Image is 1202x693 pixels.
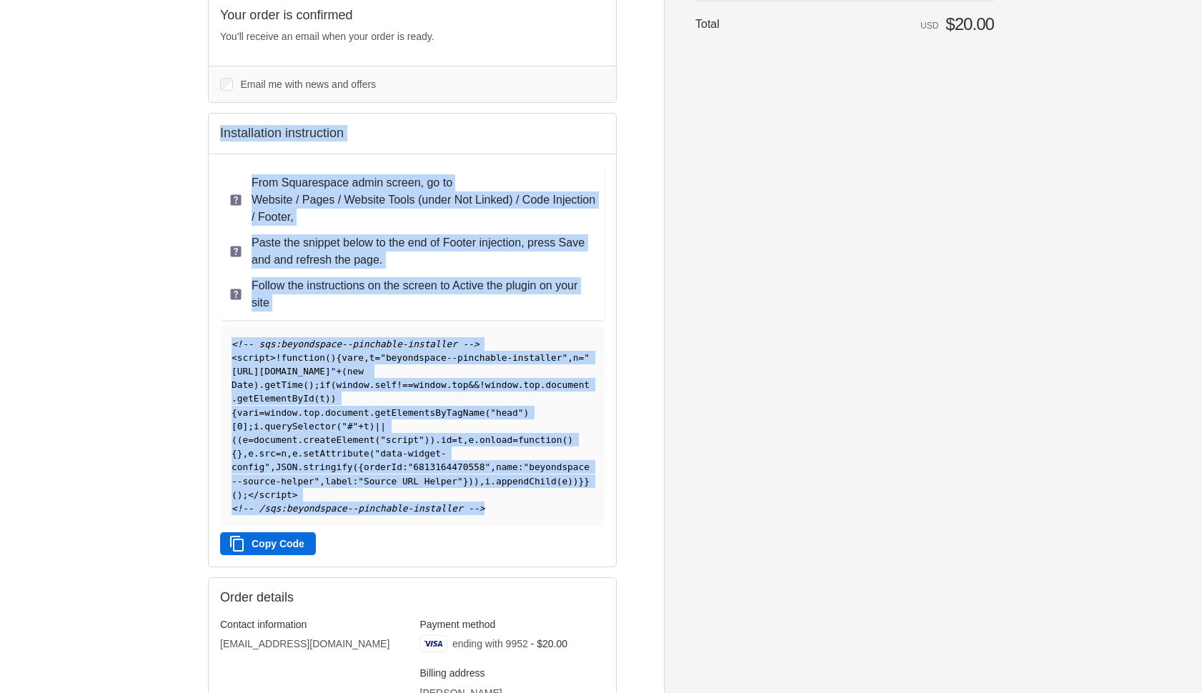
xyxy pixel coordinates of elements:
[429,434,435,445] span: )
[232,339,480,349] span: <!-- sqs:beyondspace--pinchable-installer -->
[485,379,518,390] span: window
[303,434,374,445] span: createElement
[579,352,585,363] span: =
[281,352,325,363] span: function
[567,434,573,445] span: )
[297,462,303,472] span: .
[518,379,524,390] span: .
[237,434,243,445] span: (
[303,448,369,459] span: setAttribute
[573,352,579,363] span: n
[232,503,485,514] span: <!-- /sqs:beyondspace--pinchable-installer -->
[380,352,567,363] span: "beyondspace--pinchable-installer"
[319,476,325,487] span: ,
[259,407,265,418] span: =
[252,277,596,311] p: Follow the instructions on the screen to Active the plugin on your site
[232,393,237,404] span: .
[242,448,248,459] span: ,
[336,421,342,432] span: (
[557,476,562,487] span: (
[573,476,579,487] span: )
[270,462,276,472] span: ,
[264,421,336,432] span: querySelector
[480,379,485,390] span: !
[562,434,568,445] span: (
[531,638,567,649] span: - $20.00
[480,476,485,487] span: ,
[252,234,596,269] p: Paste the snippet below to the end of Footer injection, press Save and and refresh the page.
[303,407,319,418] span: top
[369,379,375,390] span: .
[920,21,938,31] span: USD
[567,352,573,363] span: ,
[468,379,479,390] span: &&
[413,379,446,390] span: window
[358,462,364,472] span: {
[374,379,397,390] span: self
[254,407,259,418] span: i
[402,462,408,472] span: :
[374,407,485,418] span: getElementsByTagName
[358,476,462,487] span: "Source URL Helper"
[264,379,303,390] span: getTime
[420,618,605,631] h3: Payment method
[314,393,320,404] span: (
[369,407,375,418] span: .
[270,352,276,363] span: >
[447,379,452,390] span: .
[319,393,325,404] span: t
[353,462,359,472] span: (
[298,407,304,418] span: .
[298,448,304,459] span: .
[364,352,369,363] span: ,
[220,125,605,141] h2: Installation instruction
[259,421,265,432] span: .
[364,462,402,472] span: orderId
[374,352,380,363] span: =
[474,476,480,487] span: )
[485,476,491,487] span: i
[248,489,259,500] span: </
[369,448,375,459] span: (
[241,79,377,90] span: Email me with news and offers
[424,434,430,445] span: )
[331,379,337,390] span: (
[276,462,298,472] span: JSON
[512,434,518,445] span: =
[397,379,413,390] span: !==
[252,174,596,226] p: From Squarespace admin screen, go to Website / Pages / Website Tools (under Not Linked) / Code In...
[292,448,298,459] span: e
[545,379,590,390] span: document
[452,638,528,649] span: ending with 9952
[441,434,452,445] span: id
[468,476,474,487] span: )
[695,18,720,30] span: Total
[298,434,304,445] span: .
[254,379,259,390] span: )
[337,379,369,390] span: window
[220,532,316,555] button: Copy Code
[325,393,331,404] span: )
[496,476,557,487] span: appendChild
[524,379,540,390] span: top
[457,434,463,445] span: t
[490,462,496,472] span: ,
[237,407,254,418] span: var
[420,667,605,679] h3: Billing address
[562,476,567,487] span: e
[303,379,309,390] span: (
[523,407,529,418] span: )
[254,434,298,445] span: document
[220,618,405,631] h3: Contact information
[336,366,342,377] span: +
[463,476,469,487] span: }
[237,489,243,500] span: )
[469,434,475,445] span: e
[435,434,441,445] span: .
[232,462,590,486] span: "beyondspace--source-helper"
[518,462,524,472] span: :
[303,462,352,472] span: stringify
[374,421,385,432] span: ||
[259,379,265,390] span: .
[281,448,287,459] span: n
